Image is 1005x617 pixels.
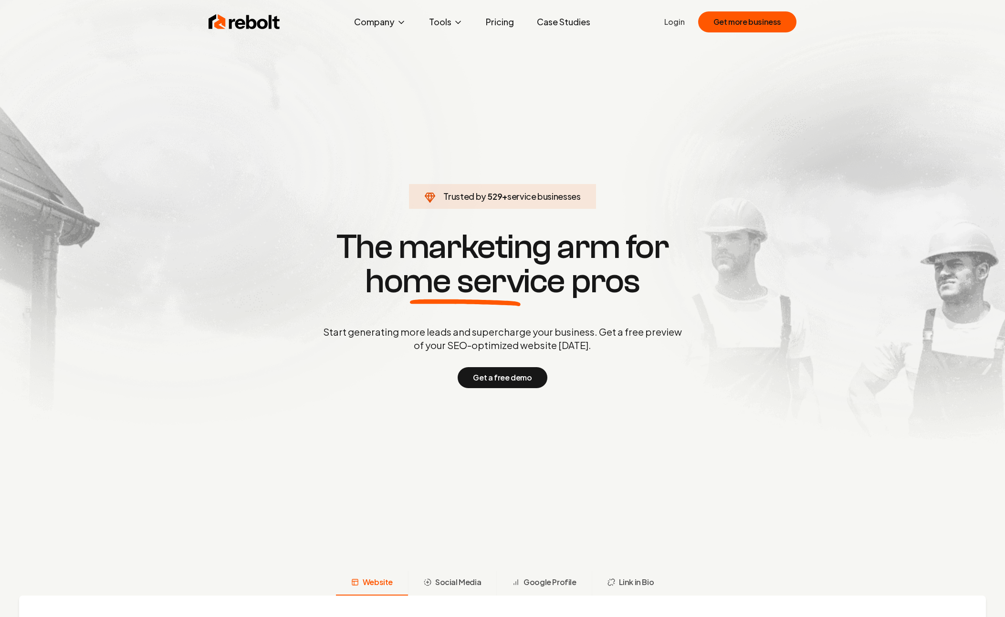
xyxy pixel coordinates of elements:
button: Tools [421,12,471,31]
button: Google Profile [496,571,591,596]
button: Get more business [698,11,796,32]
span: home service [365,264,565,298]
a: Pricing [478,12,522,31]
span: Trusted by [443,191,486,202]
img: Rebolt Logo [209,12,280,31]
span: + [502,191,507,202]
span: Link in Bio [619,576,654,588]
span: service businesses [507,191,581,202]
button: Get a free demo [458,367,547,388]
span: Google Profile [523,576,576,588]
button: Website [336,571,408,596]
a: Case Studies [529,12,598,31]
button: Social Media [408,571,496,596]
span: Website [363,576,393,588]
a: Login [664,16,685,28]
p: Start generating more leads and supercharge your business. Get a free preview of your SEO-optimiz... [321,325,684,352]
h1: The marketing arm for pros [273,230,732,298]
span: Social Media [435,576,481,588]
span: 529 [487,190,502,203]
button: Link in Bio [592,571,670,596]
button: Company [346,12,414,31]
